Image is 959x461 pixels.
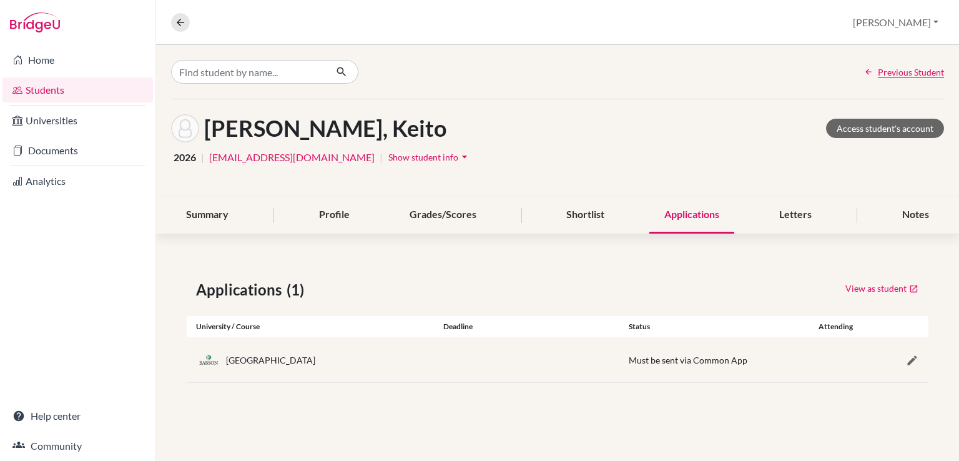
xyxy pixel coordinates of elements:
[388,147,471,167] button: Show student infoarrow_drop_down
[458,151,471,163] i: arrow_drop_down
[388,152,458,162] span: Show student info
[10,12,60,32] img: Bridge-U
[2,77,153,102] a: Students
[196,279,287,301] span: Applications
[864,66,944,79] a: Previous Student
[287,279,309,301] span: (1)
[380,150,383,165] span: |
[845,279,919,298] a: View as student
[304,197,365,234] div: Profile
[434,321,619,332] div: Deadline
[226,354,315,367] div: [GEOGRAPHIC_DATA]
[2,47,153,72] a: Home
[649,197,734,234] div: Applications
[204,115,446,142] h1: [PERSON_NAME], Keito
[878,66,944,79] span: Previous Student
[629,355,747,365] span: Must be sent via Common App
[2,434,153,459] a: Community
[171,197,243,234] div: Summary
[805,321,867,332] div: Attending
[2,169,153,194] a: Analytics
[847,11,944,34] button: [PERSON_NAME]
[171,114,199,142] img: Keito Yoshinari's avatar
[187,321,434,332] div: University / Course
[2,138,153,163] a: Documents
[2,108,153,133] a: Universities
[619,321,805,332] div: Status
[201,150,204,165] span: |
[551,197,619,234] div: Shortlist
[887,197,944,234] div: Notes
[196,352,221,367] img: us_bab_n83q_buv.png
[2,404,153,429] a: Help center
[174,150,196,165] span: 2026
[826,119,944,138] a: Access student's account
[171,60,326,84] input: Find student by name...
[764,197,827,234] div: Letters
[395,197,491,234] div: Grades/Scores
[209,150,375,165] a: [EMAIL_ADDRESS][DOMAIN_NAME]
